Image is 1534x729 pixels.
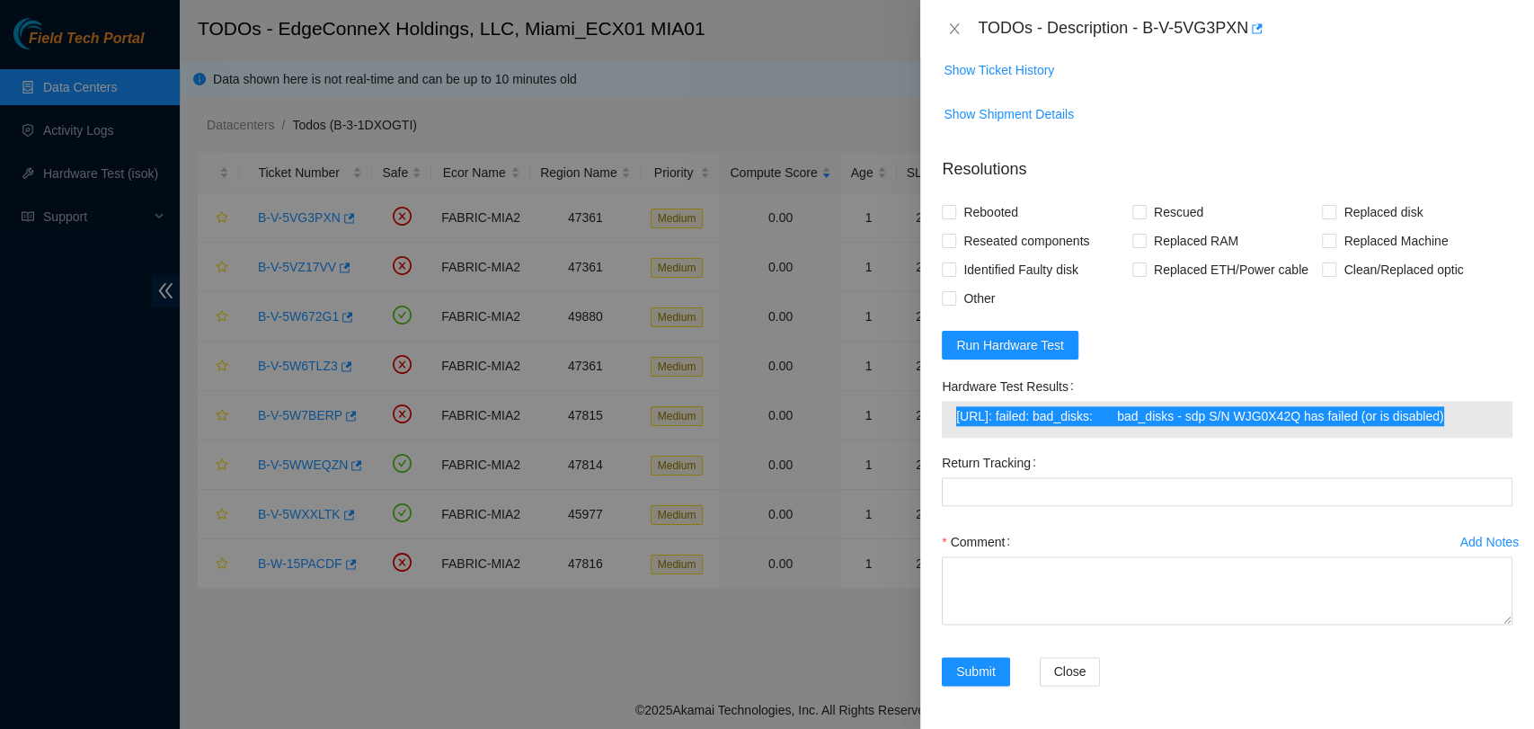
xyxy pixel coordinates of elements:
[942,21,967,38] button: Close
[947,22,962,36] span: close
[1147,198,1210,227] span: Rescued
[943,56,1055,84] button: Show Ticket History
[942,143,1512,182] p: Resolutions
[956,255,1086,284] span: Identified Faulty disk
[944,104,1074,124] span: Show Shipment Details
[1147,227,1246,255] span: Replaced RAM
[1336,227,1455,255] span: Replaced Machine
[1336,198,1430,227] span: Replaced disk
[942,331,1078,360] button: Run Hardware Test
[1147,255,1316,284] span: Replaced ETH/Power cable
[956,198,1025,227] span: Rebooted
[956,406,1498,426] span: [URL]: failed: bad_disks: bad_disks - sdp S/N WJG0X42Q has failed (or is disabled)
[1054,662,1086,681] span: Close
[942,449,1043,477] label: Return Tracking
[1040,657,1101,686] button: Close
[1460,536,1519,548] div: Add Notes
[1459,528,1520,556] button: Add Notes
[943,100,1075,129] button: Show Shipment Details
[978,14,1512,43] div: TODOs - Description - B-V-5VG3PXN
[942,528,1017,556] label: Comment
[956,284,1002,313] span: Other
[956,227,1096,255] span: Reseated components
[942,657,1010,686] button: Submit
[944,60,1054,80] span: Show Ticket History
[956,662,996,681] span: Submit
[942,477,1512,506] input: Return Tracking
[956,335,1064,355] span: Run Hardware Test
[942,372,1080,401] label: Hardware Test Results
[942,556,1512,625] textarea: Comment
[1336,255,1470,284] span: Clean/Replaced optic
